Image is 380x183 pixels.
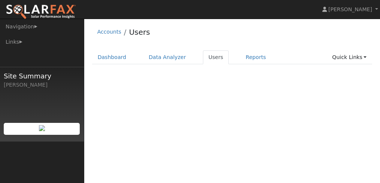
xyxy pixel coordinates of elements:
[129,28,150,37] a: Users
[203,50,229,64] a: Users
[4,81,80,89] div: [PERSON_NAME]
[6,4,76,20] img: SolarFax
[326,50,372,64] a: Quick Links
[328,6,372,12] span: [PERSON_NAME]
[143,50,192,64] a: Data Analyzer
[92,50,132,64] a: Dashboard
[4,71,80,81] span: Site Summary
[39,125,45,131] img: retrieve
[240,50,271,64] a: Reports
[97,29,121,35] a: Accounts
